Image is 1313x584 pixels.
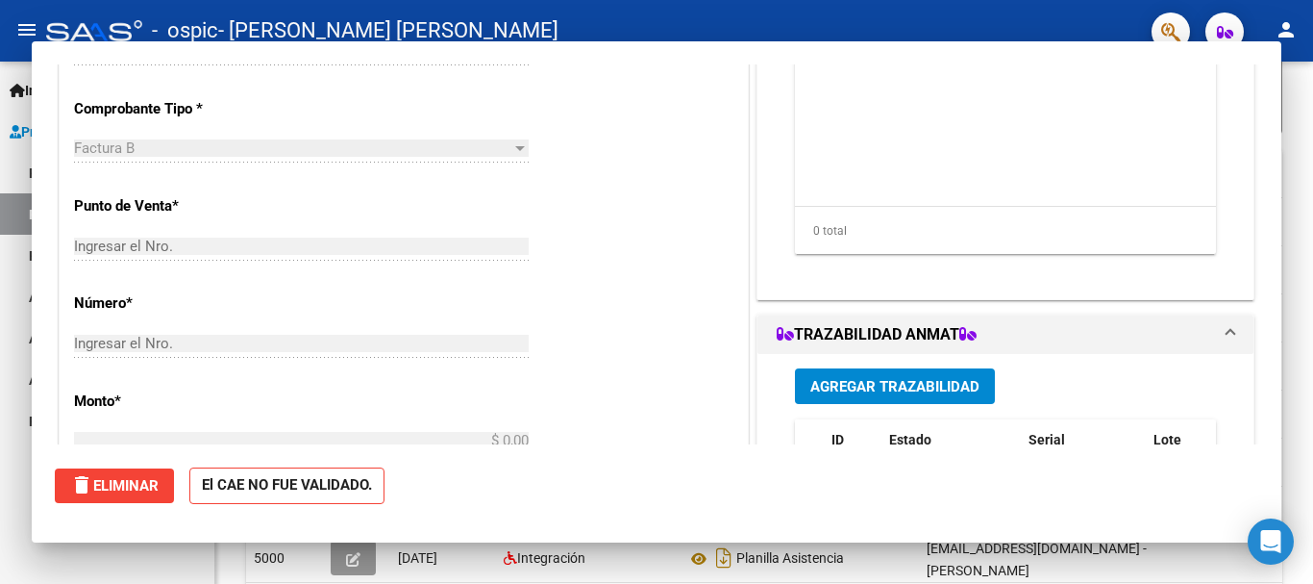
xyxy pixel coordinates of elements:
[517,550,585,566] span: Integración
[824,419,881,483] datatable-header-cell: ID
[810,378,979,395] span: Agregar Trazabilidad
[189,468,384,505] strong: El CAE NO FUE VALIDADO.
[74,391,272,413] p: Monto
[74,140,135,157] span: Factura B
[889,432,931,447] span: Estado
[881,419,1021,483] datatable-header-cell: Estado
[15,18,38,41] mat-icon: menu
[711,543,736,573] i: Descargar documento
[74,98,272,120] p: Comprobante Tipo *
[795,207,1216,255] div: 0 total
[1028,432,1065,447] span: Serial
[10,80,59,101] span: Inicio
[70,477,159,495] span: Eliminar
[74,292,272,315] p: Número
[10,121,185,142] span: Prestadores / Proveedores
[152,10,218,52] span: - ospic
[70,473,93,496] mat-icon: delete
[757,316,1253,354] mat-expansion-panel-header: TRAZABILIDAD ANMAT
[218,10,558,52] span: - [PERSON_NAME] [PERSON_NAME]
[777,323,977,346] h1: TRAZABILIDAD ANMAT
[254,550,285,566] span: 5000
[1275,18,1298,41] mat-icon: person
[1021,419,1146,483] datatable-header-cell: Serial
[74,195,272,217] p: Punto de Venta
[1153,432,1181,447] span: Lote
[55,469,174,503] button: Eliminar
[831,432,844,447] span: ID
[1146,419,1227,483] datatable-header-cell: Lote
[398,550,437,566] span: [DATE]
[795,368,995,404] button: Agregar Trazabilidad
[736,551,844,567] span: Planilla Asistencia
[1248,519,1294,565] div: Open Intercom Messenger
